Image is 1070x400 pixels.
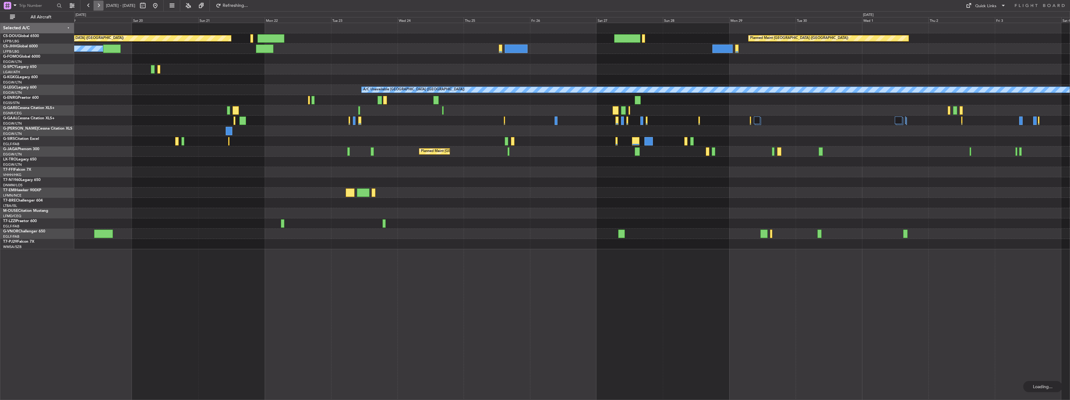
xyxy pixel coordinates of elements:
a: T7-FFIFalcon 7X [3,168,31,172]
a: VHHH/HKG [3,173,22,177]
span: G-SPCY [3,65,17,69]
a: T7-PJ29Falcon 7X [3,240,34,244]
a: G-JAGAPhenom 300 [3,147,39,151]
span: G-JAGA [3,147,17,151]
div: Planned Maint [GEOGRAPHIC_DATA] ([GEOGRAPHIC_DATA]) [26,34,124,43]
div: Quick Links [975,3,996,9]
a: G-VNORChallenger 650 [3,230,45,233]
div: Sat 20 [132,17,198,23]
span: T7-EMI [3,188,15,192]
div: Tue 30 [796,17,862,23]
span: G-GARE [3,106,17,110]
span: T7-FFI [3,168,14,172]
div: Thu 2 [928,17,995,23]
button: Quick Links [963,1,1009,11]
div: Wed 24 [398,17,464,23]
a: LX-TROLegacy 650 [3,158,36,161]
span: G-KGKG [3,75,18,79]
a: EGGW/LTN [3,60,22,64]
a: G-GAALCessna Citation XLS+ [3,117,55,120]
a: G-SIRSCitation Excel [3,137,39,141]
input: Trip Number [19,1,55,10]
span: M-OUSE [3,209,18,213]
div: Planned Maint [GEOGRAPHIC_DATA] ([GEOGRAPHIC_DATA]) [421,147,519,156]
a: LFPB/LBG [3,39,19,44]
span: CS-DOU [3,34,18,38]
a: G-LEGCLegacy 600 [3,86,36,89]
a: LGAV/ATH [3,70,20,74]
span: [DATE] - [DATE] [106,3,135,8]
a: G-[PERSON_NAME]Cessna Citation XLS [3,127,72,131]
a: G-KGKGLegacy 600 [3,75,38,79]
a: EGGW/LTN [3,131,22,136]
a: EGGW/LTN [3,80,22,85]
a: T7-EMIHawker 900XP [3,188,41,192]
span: G-VNOR [3,230,18,233]
span: G-SIRS [3,137,15,141]
div: Sat 27 [596,17,663,23]
a: G-FOMOGlobal 6000 [3,55,40,59]
div: Tue 23 [331,17,398,23]
div: Sun 21 [198,17,265,23]
span: G-FOMO [3,55,19,59]
a: EGLF/FAB [3,142,19,146]
span: G-GAAL [3,117,17,120]
span: All Aircraft [16,15,66,19]
a: CS-JHHGlobal 6000 [3,45,38,48]
a: WMSA/SZB [3,245,22,249]
a: EGGW/LTN [3,152,22,157]
a: M-OUSECitation Mustang [3,209,48,213]
a: LFMN/NCE [3,193,22,198]
a: T7-N1960Legacy 650 [3,178,41,182]
a: G-SPCYLegacy 650 [3,65,36,69]
a: G-ENRGPraetor 600 [3,96,39,100]
div: Thu 25 [464,17,530,23]
span: G-ENRG [3,96,18,100]
a: T7-BREChallenger 604 [3,199,43,202]
a: EGGW/LTN [3,90,22,95]
a: EGGW/LTN [3,162,22,167]
a: LFPB/LBG [3,49,19,54]
span: CS-JHH [3,45,17,48]
a: EGNR/CEG [3,111,22,116]
a: DNMM/LOS [3,183,22,188]
span: LX-TRO [3,158,17,161]
span: T7-PJ29 [3,240,17,244]
a: EGLF/FAB [3,224,19,229]
span: T7-N1960 [3,178,21,182]
a: EGLF/FAB [3,234,19,239]
div: Mon 29 [729,17,796,23]
div: A/C Unavailable [GEOGRAPHIC_DATA] ([GEOGRAPHIC_DATA]) [363,85,465,94]
a: CS-DOUGlobal 6500 [3,34,39,38]
div: Loading... [1023,381,1062,392]
span: G-LEGC [3,86,17,89]
button: All Aircraft [7,12,68,22]
div: Sun 28 [663,17,729,23]
div: [DATE] [75,12,86,18]
a: LTBA/ISL [3,203,17,208]
div: [DATE] [863,12,874,18]
div: Wed 1 [862,17,928,23]
a: LFMD/CEQ [3,214,21,218]
span: T7-BRE [3,199,16,202]
a: EGSS/STN [3,101,20,105]
span: G-[PERSON_NAME] [3,127,38,131]
a: EGGW/LTN [3,121,22,126]
div: Planned Maint [GEOGRAPHIC_DATA] ([GEOGRAPHIC_DATA]) [750,34,848,43]
div: Fri 3 [995,17,1061,23]
button: Refreshing... [213,1,250,11]
div: Mon 22 [265,17,331,23]
span: T7-LZZI [3,219,16,223]
a: T7-LZZIPraetor 600 [3,219,37,223]
div: Fri 19 [65,17,132,23]
span: Refreshing... [222,3,248,8]
div: Fri 26 [530,17,596,23]
a: G-GARECessna Citation XLS+ [3,106,55,110]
